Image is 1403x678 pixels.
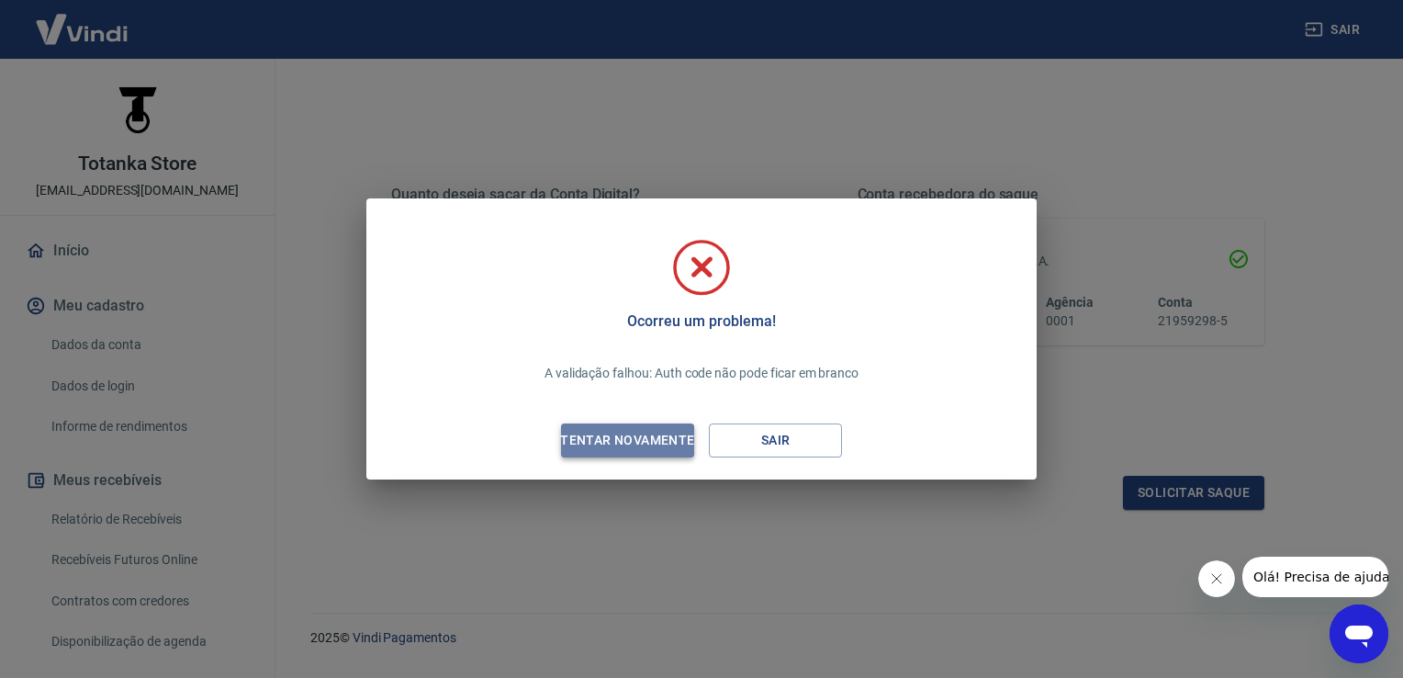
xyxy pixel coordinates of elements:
[1242,557,1388,597] iframe: Mensagem da empresa
[544,364,859,383] p: A validação falhou: Auth code não pode ficar em branco
[1330,605,1388,663] iframe: Botão para abrir a janela de mensagens
[538,429,716,452] div: Tentar novamente
[11,13,154,28] span: Olá! Precisa de ajuda?
[1198,560,1235,597] iframe: Fechar mensagem
[627,312,775,331] h5: Ocorreu um problema!
[709,424,842,458] button: Sair
[561,424,694,458] button: Tentar novamente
